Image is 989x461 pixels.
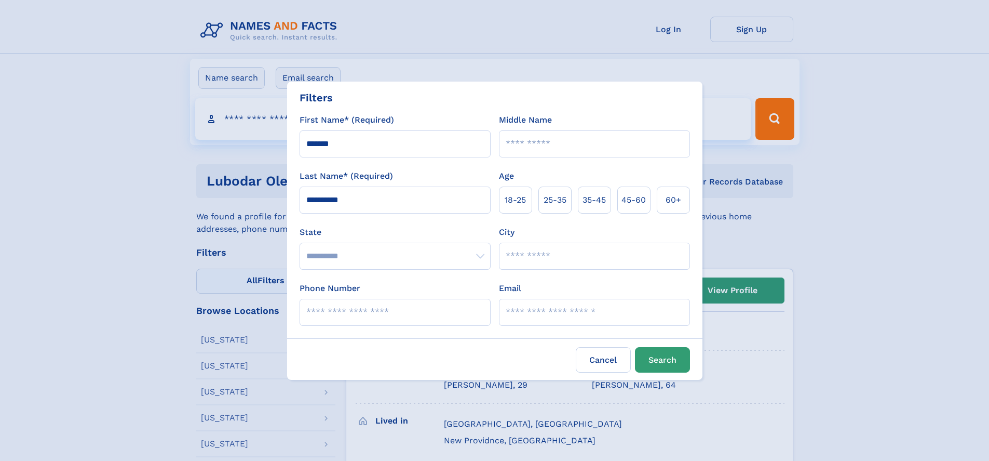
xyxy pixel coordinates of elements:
[499,170,514,182] label: Age
[300,226,491,239] label: State
[666,194,681,206] span: 60+
[300,114,394,126] label: First Name* (Required)
[499,226,514,239] label: City
[544,194,566,206] span: 25‑35
[621,194,646,206] span: 45‑60
[499,114,552,126] label: Middle Name
[635,347,690,373] button: Search
[300,170,393,182] label: Last Name* (Required)
[576,347,631,373] label: Cancel
[505,194,526,206] span: 18‑25
[300,90,333,106] div: Filters
[499,282,521,295] label: Email
[300,282,360,295] label: Phone Number
[582,194,606,206] span: 35‑45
